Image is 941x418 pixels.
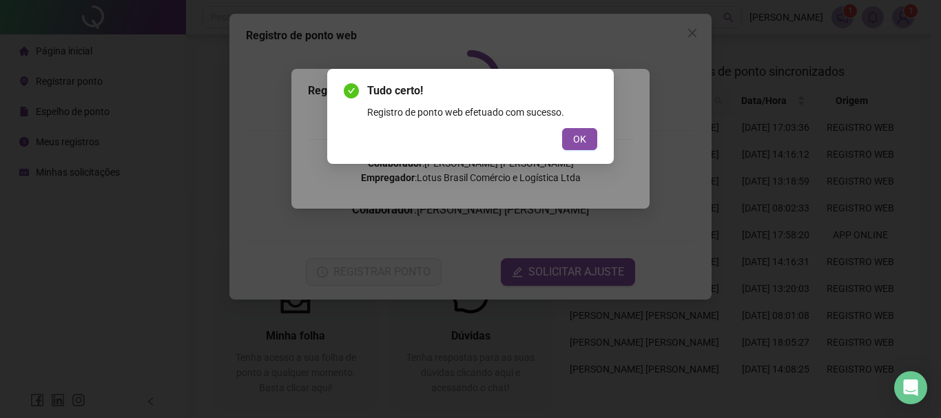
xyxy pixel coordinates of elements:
div: Open Intercom Messenger [894,371,927,404]
div: Registro de ponto web efetuado com sucesso. [367,105,597,120]
span: OK [573,132,586,147]
span: check-circle [344,83,359,98]
span: Tudo certo! [367,83,597,99]
button: OK [562,128,597,150]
